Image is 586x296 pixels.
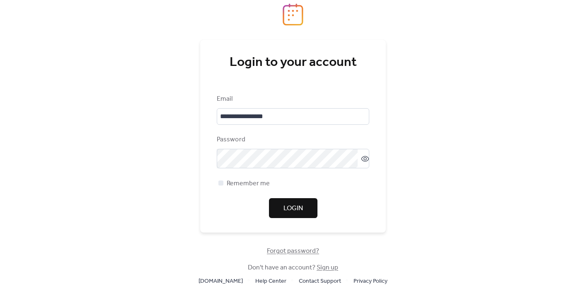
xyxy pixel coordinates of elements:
[217,94,368,104] div: Email
[299,276,341,286] a: Contact Support
[227,179,270,189] span: Remember me
[248,263,338,273] span: Don't have an account?
[255,276,286,286] a: Help Center
[317,261,338,274] a: Sign up
[299,277,341,286] span: Contact Support
[199,276,243,286] a: [DOMAIN_NAME]
[354,277,387,286] span: Privacy Policy
[199,277,243,286] span: [DOMAIN_NAME]
[354,276,387,286] a: Privacy Policy
[217,135,368,145] div: Password
[283,3,303,26] img: logo
[255,277,286,286] span: Help Center
[283,204,303,214] span: Login
[217,54,369,71] div: Login to your account
[267,249,319,253] a: Forgot password?
[267,246,319,256] span: Forgot password?
[269,198,317,218] button: Login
